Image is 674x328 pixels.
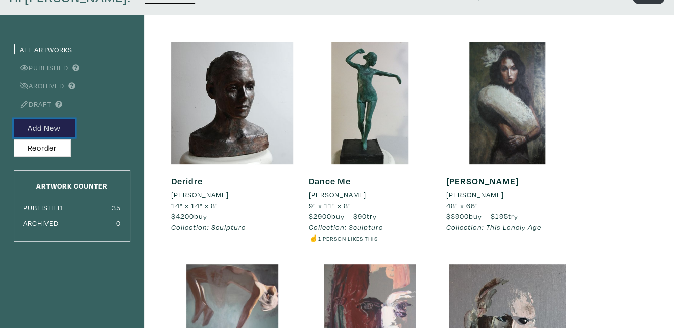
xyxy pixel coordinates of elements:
a: Dance Me [309,175,351,187]
small: 35 [112,203,121,212]
span: $4200 [171,211,194,221]
small: 0 [116,218,121,228]
a: All Artworks [14,44,72,54]
li: ☝️ [309,232,431,244]
em: Collection: Sculpture [171,222,246,232]
a: [PERSON_NAME] [446,175,519,187]
em: Collection: This Lonely Age [446,222,541,232]
span: buy [171,211,207,221]
a: Deridre [171,175,203,187]
a: [PERSON_NAME] [171,189,294,200]
li: [PERSON_NAME] [171,189,229,200]
small: 1 person likes this [318,235,378,242]
span: 14" x 14" x 8" [171,201,218,210]
a: Draft [14,99,51,109]
span: $3900 [446,211,469,221]
span: $90 [353,211,367,221]
button: Reorder [14,139,71,157]
span: $2900 [309,211,331,221]
small: Archived [23,218,59,228]
span: 9" x 11" x 8" [309,201,351,210]
small: Artwork Counter [36,181,108,191]
a: Published [14,63,68,72]
a: Archived [14,81,64,90]
li: [PERSON_NAME] [446,189,504,200]
span: $195 [491,211,508,221]
a: [PERSON_NAME] [446,189,568,200]
span: buy — try [309,211,377,221]
button: Add New [14,119,75,137]
em: Collection: Sculpture [309,222,383,232]
span: 48" x 66" [446,201,478,210]
a: [PERSON_NAME] [309,189,431,200]
li: [PERSON_NAME] [309,189,366,200]
span: buy — try [446,211,518,221]
small: Published [23,203,63,212]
